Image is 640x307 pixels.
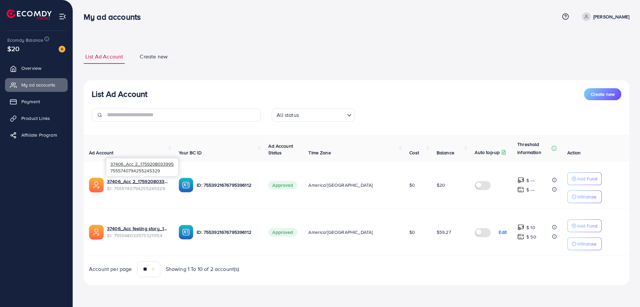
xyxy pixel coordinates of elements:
span: Overview [21,65,41,71]
h3: My ad accounts [84,12,146,22]
img: top-up amount [517,186,524,193]
span: 37406_Acc 2_1759208033995 [110,161,174,167]
button: Add Fund [567,219,602,232]
span: ID: 7555740794255245329 [107,185,168,192]
p: Auto top-up [475,148,500,156]
div: <span class='underline'>37406_Acc feeling story_1759147422800</span></br>7555480335733211154 [107,225,168,239]
p: Add Fund [577,222,597,230]
iframe: Chat [612,277,635,302]
span: America/[GEOGRAPHIC_DATA] [308,182,373,188]
p: $ --- [526,186,535,194]
span: $0 [409,182,415,188]
a: My ad accounts [5,78,68,92]
a: Affiliate Program [5,128,68,142]
span: Create new [591,91,615,98]
span: My ad accounts [21,82,55,88]
a: 37406_Acc feeling story_1759147422800 [107,225,168,232]
p: Edit [499,228,507,236]
p: ID: 7553921676795396112 [197,181,258,189]
span: Your BC ID [179,149,202,156]
span: List Ad Account [85,53,123,60]
span: America/[GEOGRAPHIC_DATA] [308,229,373,236]
span: $59.27 [437,229,451,236]
span: $0 [409,229,415,236]
p: Withdraw [577,193,596,201]
p: [PERSON_NAME] [593,13,629,21]
p: Withdraw [577,240,596,248]
span: ID: 7555480335733211154 [107,232,168,239]
p: Threshold information [517,140,550,156]
img: top-up amount [517,224,524,231]
span: Ad Account Status [268,143,293,156]
span: Balance [437,149,454,156]
img: ic-ba-acc.ded83a64.svg [179,178,193,192]
span: Ecomdy Balance [7,37,43,43]
button: Create new [584,88,621,100]
span: Payment [21,98,40,105]
span: Action [567,149,581,156]
h3: List Ad Account [92,89,147,99]
div: 7555740794255245329 [106,158,178,176]
img: image [59,46,65,52]
p: Add Fund [577,175,597,183]
span: Approved [268,181,297,189]
p: $ --- [526,176,535,184]
span: Ad Account [89,149,114,156]
span: All status [275,110,300,120]
input: Search for option [301,109,344,120]
a: Product Links [5,112,68,125]
span: $20 [437,182,445,188]
a: Payment [5,95,68,108]
img: top-up amount [517,233,524,240]
span: $20 [7,44,19,53]
img: ic-ads-acc.e4c84228.svg [89,225,104,240]
img: logo [7,9,52,20]
a: [PERSON_NAME] [579,12,629,21]
button: Add Fund [567,172,602,185]
img: top-up amount [517,177,524,184]
span: Time Zone [308,149,331,156]
span: Showing 1 To 10 of 2 account(s) [166,265,239,273]
span: Approved [268,228,297,237]
span: Create new [140,53,168,60]
span: Affiliate Program [21,132,57,138]
img: ic-ba-acc.ded83a64.svg [179,225,193,240]
p: $ 10 [526,223,535,232]
span: Product Links [21,115,50,122]
a: 37406_Acc 2_1759208033995 [107,178,168,185]
img: menu [59,13,66,20]
div: Search for option [272,108,355,122]
button: Withdraw [567,190,602,203]
a: Overview [5,61,68,75]
p: ID: 7553921676795396112 [197,228,258,236]
span: Account per page [89,265,132,273]
button: Withdraw [567,238,602,250]
p: $ 50 [526,233,536,241]
span: Cost [409,149,419,156]
img: ic-ads-acc.e4c84228.svg [89,178,104,192]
